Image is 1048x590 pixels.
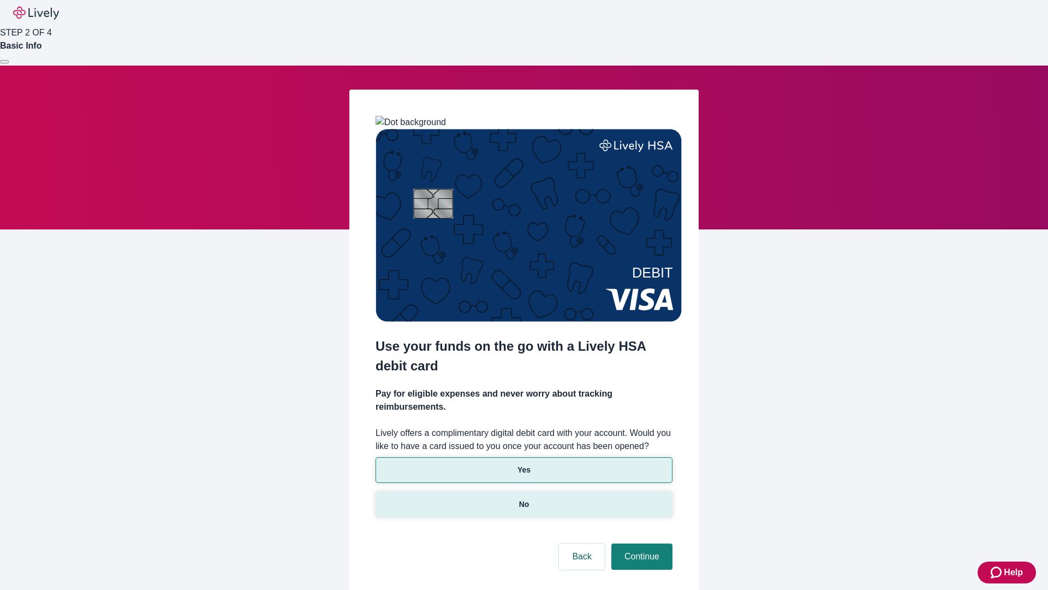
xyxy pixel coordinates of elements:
[376,337,672,376] h2: Use your funds on the go with a Lively HSA debit card
[1004,566,1023,579] span: Help
[376,457,672,483] button: Yes
[376,129,682,322] img: Debit card
[559,544,605,570] button: Back
[376,427,672,453] label: Lively offers a complimentary digital debit card with your account. Would you like to have a card...
[376,116,446,129] img: Dot background
[978,562,1036,583] button: Zendesk support iconHelp
[13,7,59,20] img: Lively
[519,499,529,510] p: No
[376,492,672,517] button: No
[517,464,531,476] p: Yes
[611,544,672,570] button: Continue
[991,566,1004,579] svg: Zendesk support icon
[376,387,672,414] h4: Pay for eligible expenses and never worry about tracking reimbursements.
